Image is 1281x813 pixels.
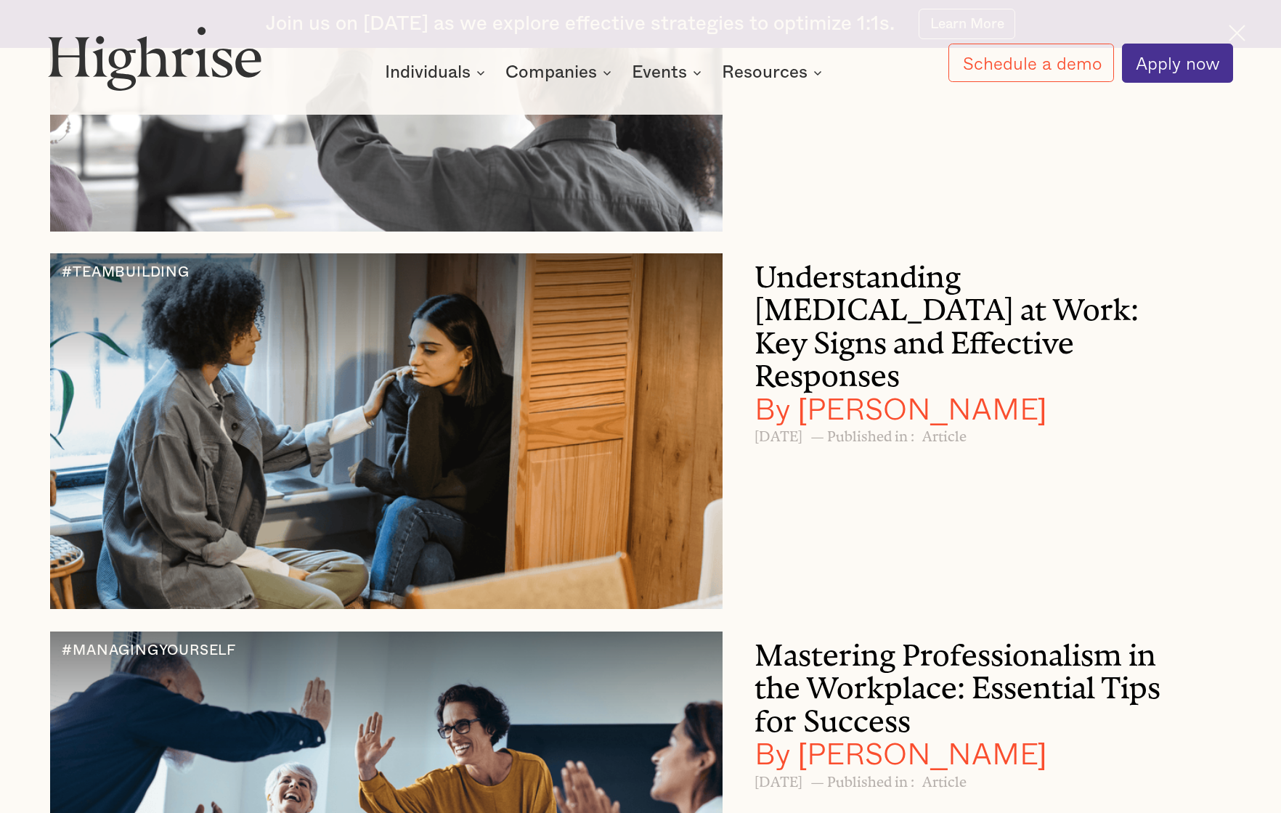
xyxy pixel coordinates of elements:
[632,64,687,81] div: Events
[948,44,1114,82] a: Schedule a demo
[505,64,616,81] div: Companies
[385,64,471,81] div: Individuals
[62,643,236,658] div: #MANAGINGYOURSELF
[755,425,802,441] h6: [DATE]
[810,425,914,441] h6: — Published in :
[755,385,1046,431] span: By [PERSON_NAME]
[385,64,489,81] div: Individuals
[810,770,914,787] h6: — Published in :
[505,64,597,81] div: Companies
[1122,44,1233,83] a: Apply now
[632,64,706,81] div: Events
[62,265,189,280] div: #TEAMBUILDING
[922,425,967,441] h6: Article
[722,64,808,81] div: Resources
[722,64,826,81] div: Resources
[755,253,1183,425] h3: Understanding [MEDICAL_DATA] at Work: Key Signs and Effective Responses
[755,770,802,787] h6: [DATE]
[48,26,262,91] img: Highrise logo
[50,253,1231,610] a: Employee looking confused while a colleague dismisses their concerns, representing gaslighting at...
[755,632,1183,770] h3: Mastering Professionalism in the Workplace: Essential Tips for Success
[755,730,1046,776] span: By [PERSON_NAME]
[922,770,967,787] h6: Article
